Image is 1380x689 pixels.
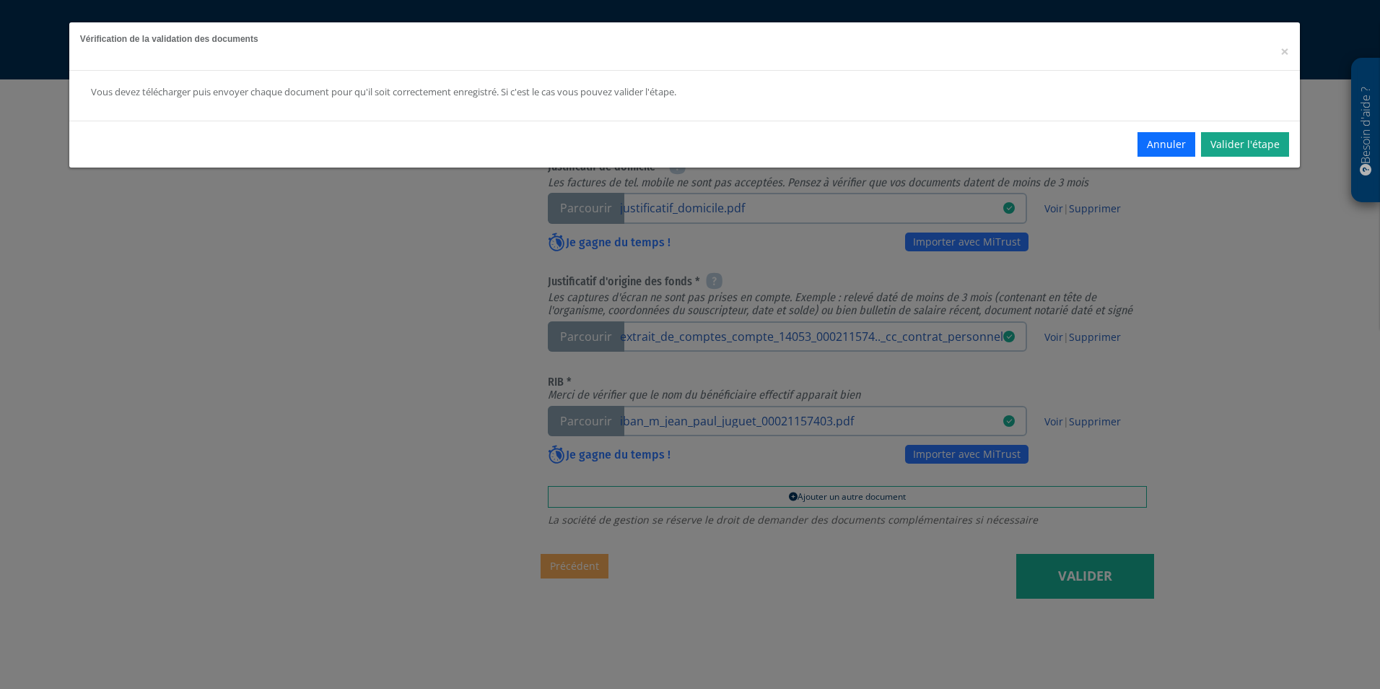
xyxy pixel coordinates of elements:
[80,33,1289,45] h5: Vérification de la validation des documents
[91,85,1041,99] div: Vous devez télécharger puis envoyer chaque document pour qu'il soit correctement enregistré. Si c...
[1358,66,1374,196] p: Besoin d'aide ?
[1137,132,1195,157] button: Annuler
[1280,44,1289,59] button: Close
[1201,132,1289,157] a: Valider l'étape
[1280,41,1289,61] span: ×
